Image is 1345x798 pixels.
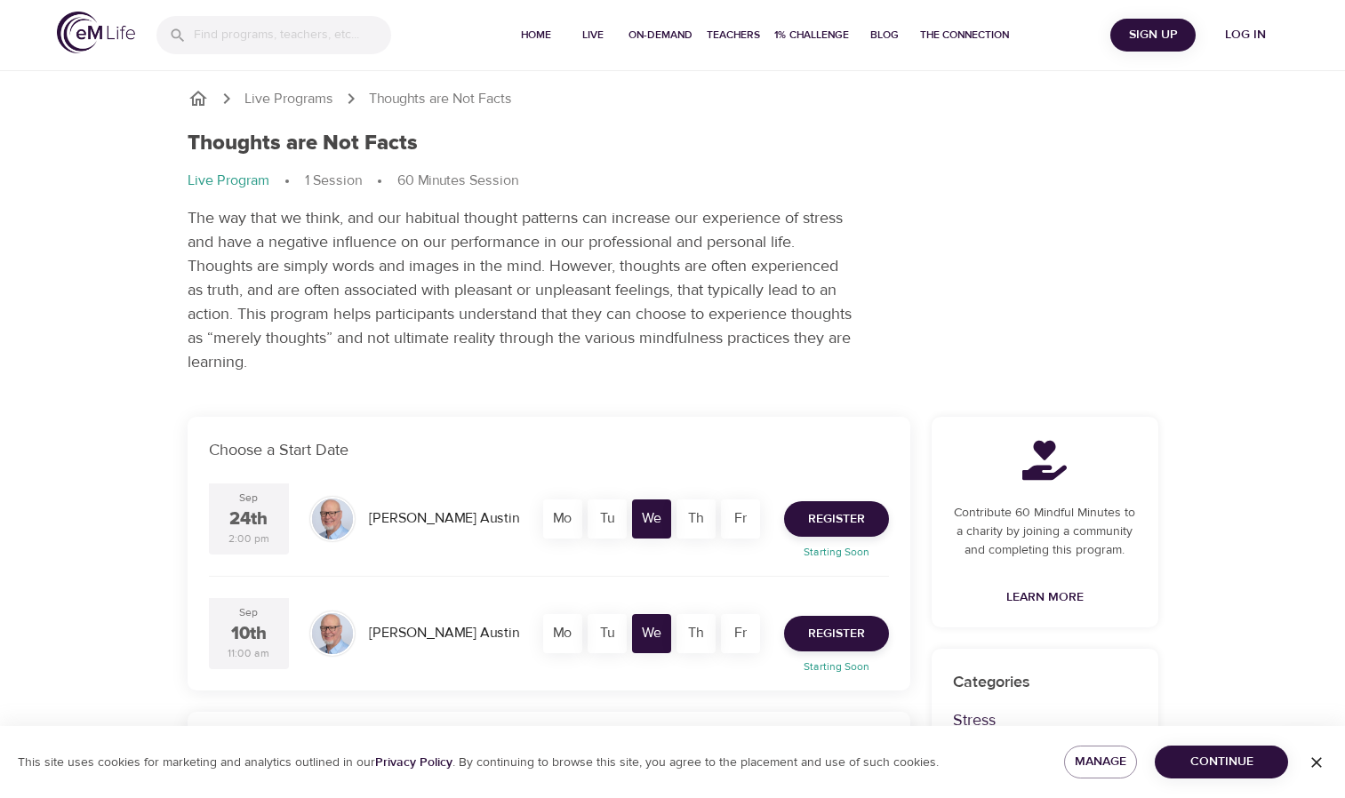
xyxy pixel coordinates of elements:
p: Stress [953,708,1137,732]
div: Sep [239,605,258,620]
span: Blog [863,26,906,44]
div: Tu [588,614,627,653]
p: 60 Minutes Session [397,171,518,191]
p: Choose a Start Date [209,438,889,462]
div: Mo [543,614,582,653]
span: The Connection [920,26,1009,44]
div: Sep [239,491,258,506]
span: Teachers [707,26,760,44]
img: logo [57,12,135,53]
button: Manage [1064,746,1138,778]
span: Continue [1169,751,1274,773]
span: Log in [1210,24,1281,46]
button: Sign Up [1110,19,1196,52]
a: Privacy Policy [375,754,452,770]
div: 11:00 am [228,646,269,661]
span: Register [808,508,865,531]
p: Starting Soon [773,658,900,674]
div: Fr [721,499,760,539]
input: Find programs, teachers, etc... [194,16,391,54]
p: 1 Session [305,171,362,191]
p: Contribute 60 Mindful Minutes to a charity by joining a community and completing this program. [953,504,1137,560]
div: Th [677,499,716,539]
nav: breadcrumb [188,88,1158,109]
a: Live Programs [244,89,333,109]
button: Continue [1155,746,1288,778]
span: Learn More [1006,587,1084,609]
p: Categories [953,670,1137,694]
button: Register [784,501,889,537]
div: 10th [231,621,267,647]
a: Learn More [999,581,1091,614]
p: Thoughts are Not Facts [369,89,512,109]
nav: breadcrumb [188,171,1158,192]
span: On-Demand [628,26,693,44]
span: Register [808,623,865,645]
p: The way that we think, and our habitual thought patterns can increase our experience of stress an... [188,206,854,374]
button: Log in [1203,19,1288,52]
div: Fr [721,614,760,653]
div: 24th [229,507,268,532]
span: Home [515,26,557,44]
p: Starting Soon [773,544,900,560]
h1: Thoughts are Not Facts [188,131,418,156]
div: Th [677,614,716,653]
span: Sign Up [1117,24,1189,46]
div: 2:00 pm [228,531,269,547]
div: We [632,614,671,653]
span: Sessions [198,722,319,741]
div: We [632,499,671,539]
span: 1% Challenge [774,26,849,44]
div: [PERSON_NAME] Austin [362,501,526,536]
div: Mo [543,499,582,539]
button: Register [784,616,889,651]
div: Tu [588,499,627,539]
span: Manage [1078,751,1124,773]
span: Live [572,26,614,44]
p: Live Program [188,171,269,191]
div: [PERSON_NAME] Austin [362,616,526,650]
